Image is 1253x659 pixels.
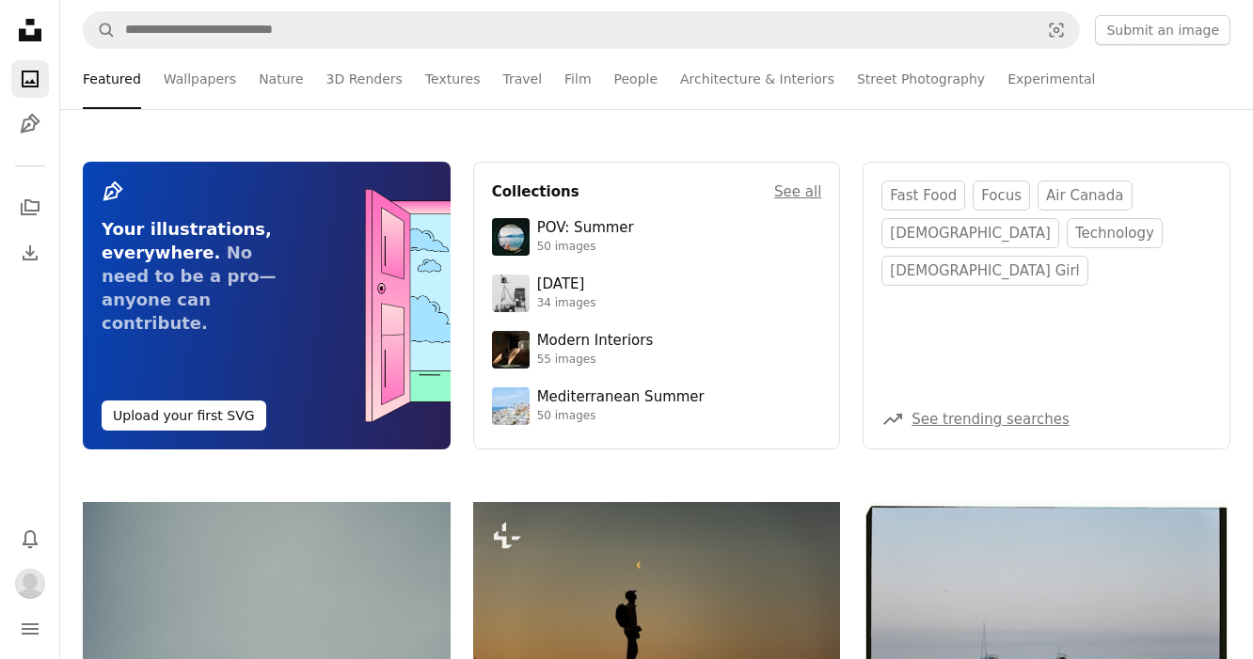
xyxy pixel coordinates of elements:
[1067,218,1163,248] a: technology
[11,565,49,603] button: Profile
[11,105,49,143] a: Illustrations
[83,11,1080,49] form: Find visuals sitewide
[11,189,49,227] a: Collections
[881,218,1059,248] a: [DEMOGRAPHIC_DATA]
[102,219,272,262] span: Your illustrations, everywhere.
[492,275,530,312] img: photo-1682590564399-95f0109652fe
[492,331,822,369] a: Modern Interiors55 images
[259,49,303,109] a: Nature
[11,520,49,557] button: Notifications
[492,387,822,425] a: Mediterranean Summer50 images
[614,49,658,109] a: People
[492,218,822,256] a: POV: Summer50 images
[11,610,49,648] button: Menu
[537,275,596,294] div: [DATE]
[973,180,1030,211] a: focus
[537,353,654,368] div: 55 images
[537,219,634,238] div: POV: Summer
[774,180,821,203] a: See all
[425,49,481,109] a: Textures
[1038,180,1132,211] a: air canada
[1007,49,1095,109] a: Experimental
[492,218,530,256] img: premium_photo-1753820185677-ab78a372b033
[680,49,834,109] a: Architecture & Interiors
[15,569,45,599] img: Avatar of user Arturo Grasso
[1034,12,1079,48] button: Visual search
[912,411,1070,428] a: See trending searches
[863,617,1230,634] a: Two sailboats on calm ocean water at dusk
[11,60,49,98] a: Photos
[473,616,841,633] a: Silhouette of a hiker looking at the moon at sunset.
[164,49,236,109] a: Wallpapers
[881,256,1087,286] a: [DEMOGRAPHIC_DATA] girl
[537,296,596,311] div: 34 images
[1095,15,1230,45] button: Submit an image
[11,234,49,272] a: Download History
[537,388,705,407] div: Mediterranean Summer
[537,409,705,424] div: 50 images
[84,12,116,48] button: Search Unsplash
[11,11,49,53] a: Home — Unsplash
[502,49,542,109] a: Travel
[857,49,985,109] a: Street Photography
[537,240,634,255] div: 50 images
[492,331,530,369] img: premium_photo-1747189286942-bc91257a2e39
[564,49,591,109] a: Film
[492,387,530,425] img: premium_photo-1688410049290-d7394cc7d5df
[102,400,266,431] button: Upload your first SVG
[326,49,403,109] a: 3D Renders
[492,180,579,203] h4: Collections
[537,332,654,351] div: Modern Interiors
[492,275,822,312] a: [DATE]34 images
[881,180,965,211] a: fast food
